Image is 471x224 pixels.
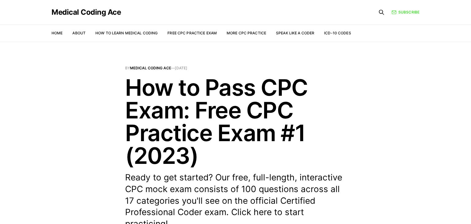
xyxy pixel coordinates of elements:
[52,9,121,16] a: Medical Coding Ace
[125,76,346,167] h1: How to Pass CPC Exam: Free CPC Practice Exam #1 (2023)
[52,31,63,35] a: Home
[324,31,351,35] a: ICD-10 Codes
[72,31,86,35] a: About
[392,9,419,15] a: Subscribe
[130,66,171,70] a: Medical Coding Ace
[276,31,314,35] a: Speak Like a Coder
[227,31,266,35] a: More CPC Practice
[167,31,217,35] a: Free CPC Practice Exam
[125,66,346,70] span: By —
[175,66,187,70] time: [DATE]
[95,31,158,35] a: How to Learn Medical Coding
